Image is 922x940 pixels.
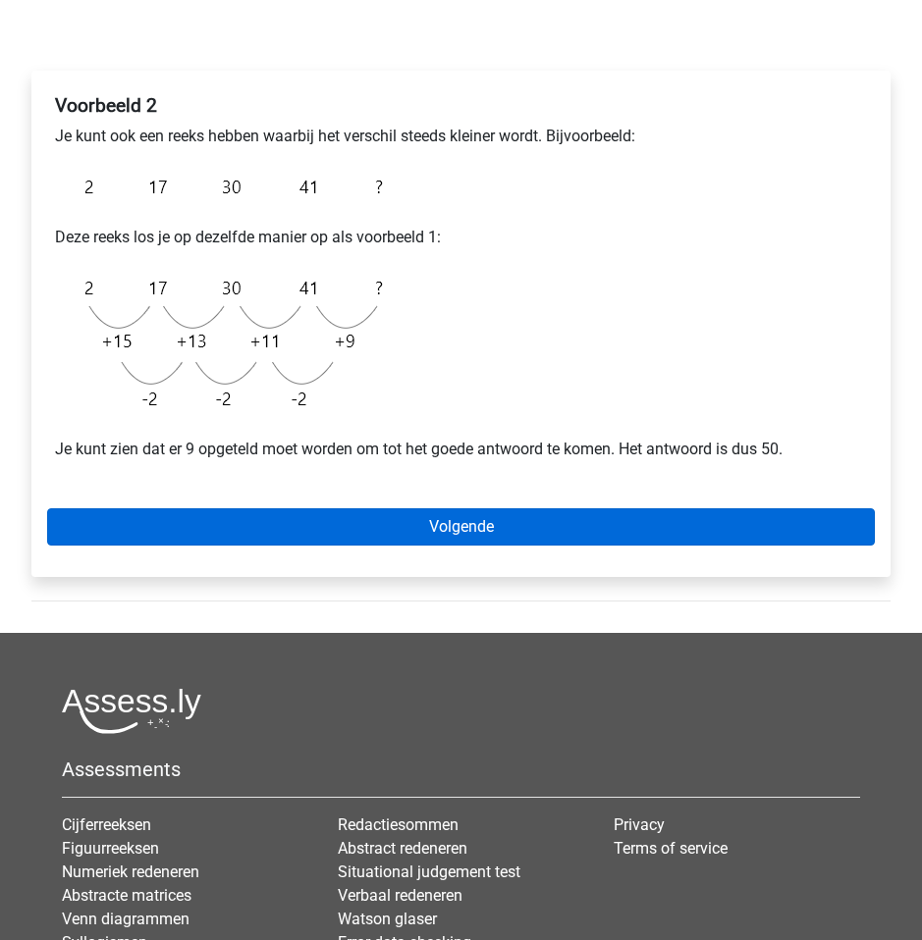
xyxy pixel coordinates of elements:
a: Abstracte matrices [62,886,191,905]
a: Volgende [47,508,875,546]
p: Je kunt ook een reeks hebben waarbij het verschil steeds kleiner wordt. Bijvoorbeeld: [55,125,867,148]
a: Numeriek redeneren [62,862,199,881]
img: Monotonous_Example_2_2.png [55,265,393,422]
p: Deze reeks los je op dezelfde manier op als voorbeeld 1: [55,226,867,249]
a: Privacy [614,815,665,834]
a: Watson glaser [338,910,437,928]
h5: Assessments [62,757,860,781]
a: Figuurreeksen [62,839,159,858]
a: Abstract redeneren [338,839,467,858]
a: Terms of service [614,839,728,858]
img: Assessly logo [62,688,201,734]
b: Voorbeeld 2 [55,94,157,117]
a: Redactiesommen [338,815,459,834]
p: Je kunt zien dat er 9 opgeteld moet worden om tot het goede antwoord te komen. Het antwoord is du... [55,438,867,461]
a: Verbaal redeneren [338,886,462,905]
img: Monotonous_Example_2.png [55,164,393,210]
a: Venn diagrammen [62,910,190,928]
a: Situational judgement test [338,862,520,881]
a: Cijferreeksen [62,815,151,834]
